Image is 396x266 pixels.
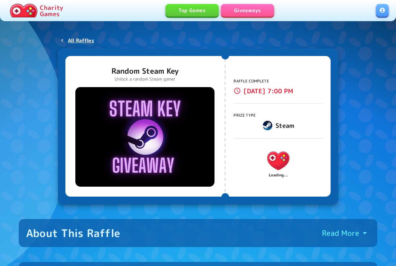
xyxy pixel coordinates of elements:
a: Giveaways [221,4,274,16]
p: Read More [322,228,359,238]
p: [DATE] 7:00 PM [243,86,293,96]
p: Random Steam Key [111,66,179,76]
a: Charity Games [7,2,66,19]
p: Unlock a random Steam game! [111,76,179,82]
img: Charity.Games [10,4,37,17]
button: About This RaffleRead More [19,219,377,247]
img: Random Steam Key [75,87,214,187]
a: Top Games [166,4,219,16]
a: All Raffles [58,35,97,46]
p: All Raffles [68,37,94,44]
p: Charity Games [40,4,63,17]
img: Charity.Games [263,146,293,175]
span: Prize Type [233,113,256,118]
h6: Steam [276,120,294,130]
div: About This Raffle [26,226,120,240]
span: Raffle Complete [233,78,269,84]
